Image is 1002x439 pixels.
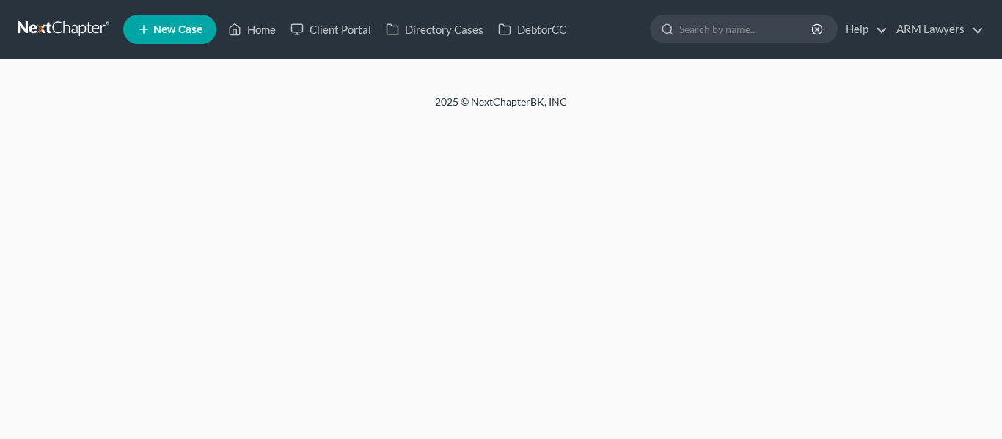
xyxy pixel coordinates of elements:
[679,15,813,43] input: Search by name...
[221,16,283,43] a: Home
[153,24,202,35] span: New Case
[283,16,379,43] a: Client Portal
[83,95,919,121] div: 2025 © NextChapterBK, INC
[838,16,888,43] a: Help
[491,16,574,43] a: DebtorCC
[889,16,984,43] a: ARM Lawyers
[379,16,491,43] a: Directory Cases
